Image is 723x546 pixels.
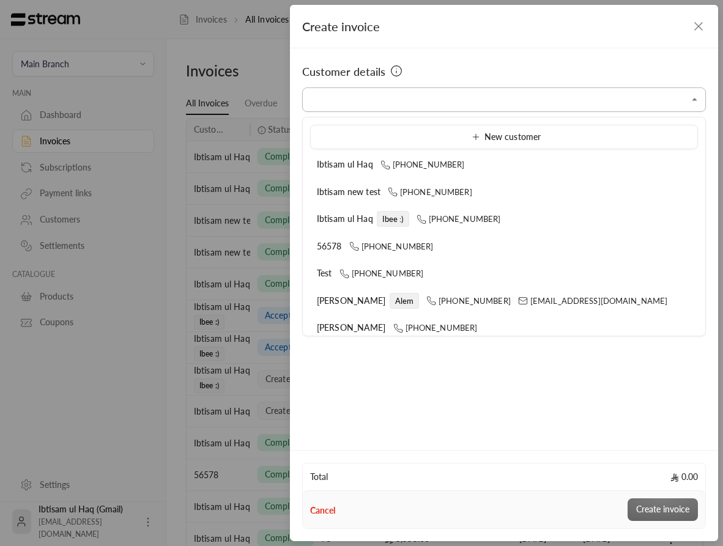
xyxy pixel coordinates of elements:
span: Ibee :) [377,211,409,227]
span: [PHONE_NUMBER] [339,268,424,278]
span: New customer [467,131,541,142]
span: Ibtisam ul Haq [317,159,373,169]
span: [PHONE_NUMBER] [349,242,434,251]
span: [PHONE_NUMBER] [393,323,478,333]
span: Ibtisam ul Haq [317,213,373,224]
button: Close [688,92,702,107]
span: Total [310,471,328,483]
span: 0.00 [670,471,698,483]
span: Test [317,268,332,278]
span: [EMAIL_ADDRESS][DOMAIN_NAME] [518,296,667,306]
span: 56578 [317,241,342,251]
span: [PHONE_NUMBER] [426,296,511,306]
span: Create invoice [302,19,380,34]
span: [PHONE_NUMBER] [380,160,465,169]
span: Alem [390,293,420,309]
button: Cancel [310,504,335,517]
span: Ibtisam new test [317,186,380,197]
span: [PHONE_NUMBER] [388,187,472,197]
span: [PERSON_NAME] [317,322,386,333]
span: Customer details [302,63,385,80]
span: [PHONE_NUMBER] [417,214,501,224]
span: [PERSON_NAME] [317,295,386,306]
